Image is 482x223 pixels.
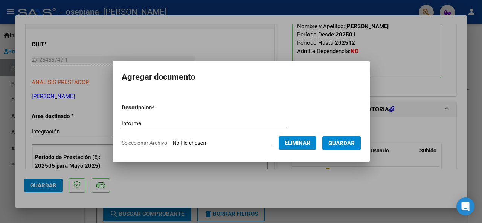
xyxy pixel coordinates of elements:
[122,70,361,84] h2: Agregar documento
[279,136,316,150] button: Eliminar
[285,140,310,146] span: Eliminar
[122,103,194,112] p: Descripcion
[456,197,474,215] div: Open Intercom Messenger
[322,136,361,150] button: Guardar
[122,140,167,146] span: Seleccionar Archivo
[328,140,355,147] span: Guardar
